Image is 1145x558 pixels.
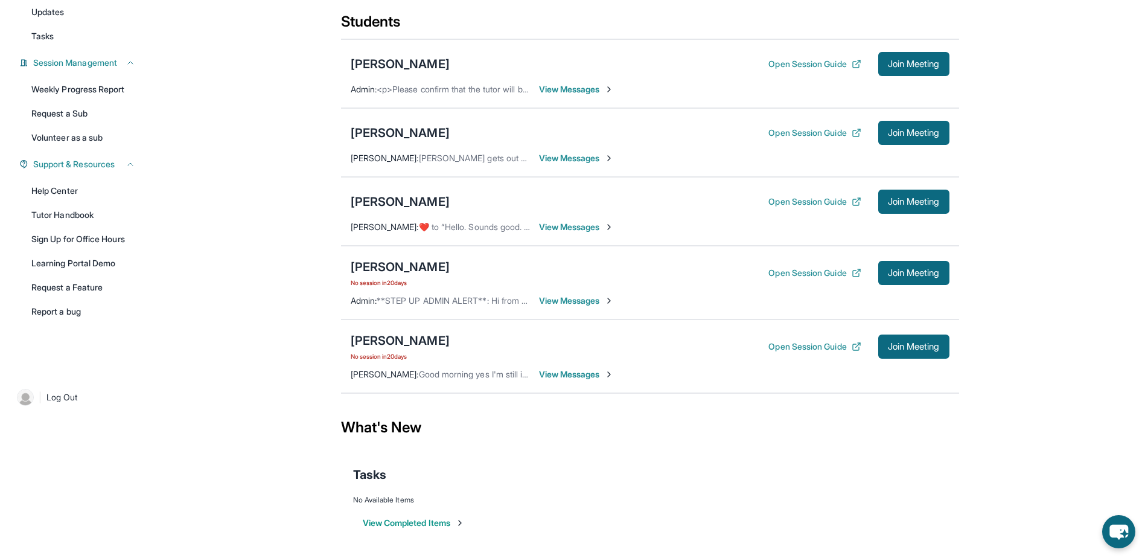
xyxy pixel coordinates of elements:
[604,85,614,94] img: Chevron-Right
[351,56,450,72] div: [PERSON_NAME]
[768,127,861,139] button: Open Session Guide
[353,466,386,483] span: Tasks
[24,228,142,250] a: Sign Up for Office Hours
[24,277,142,298] a: Request a Feature
[351,351,450,361] span: No session in 20 days
[24,103,142,124] a: Request a Sub
[539,221,614,233] span: View Messages
[888,269,940,277] span: Join Meeting
[341,12,959,39] div: Students
[878,121,949,145] button: Join Meeting
[24,127,142,149] a: Volunteer as a sub
[419,222,700,232] span: ​❤️​ to “ Hello. Sounds good. We can also join around 3:40 pm. Thank you! ”
[377,295,1060,306] span: **STEP UP ADMIN ALERT**: Hi from Step Up! Have you been able to find a good time for a first tuto...
[1102,515,1135,548] button: chat-button
[351,332,450,349] div: [PERSON_NAME]
[604,153,614,163] img: Chevron-Right
[604,222,614,232] img: Chevron-Right
[46,391,78,403] span: Log Out
[24,301,142,322] a: Report a bug
[604,370,614,379] img: Chevron-Right
[39,390,42,405] span: |
[878,261,949,285] button: Join Meeting
[377,84,812,94] span: <p>Please confirm that the tutor will be able to attend your first assigned meeting time before j...
[539,368,614,380] span: View Messages
[351,258,450,275] div: [PERSON_NAME]
[888,198,940,205] span: Join Meeting
[24,204,142,226] a: Tutor Handbook
[363,517,465,529] button: View Completed Items
[351,222,419,232] span: [PERSON_NAME] :
[878,335,949,359] button: Join Meeting
[28,57,135,69] button: Session Management
[604,296,614,306] img: Chevron-Right
[24,1,142,23] a: Updates
[351,193,450,210] div: [PERSON_NAME]
[28,158,135,170] button: Support & Resources
[539,83,614,95] span: View Messages
[768,267,861,279] button: Open Session Guide
[353,495,947,505] div: No Available Items
[351,295,377,306] span: Admin :
[24,180,142,202] a: Help Center
[878,190,949,214] button: Join Meeting
[351,84,377,94] span: Admin :
[351,124,450,141] div: [PERSON_NAME]
[768,341,861,353] button: Open Session Guide
[539,295,614,307] span: View Messages
[351,153,419,163] span: [PERSON_NAME] :
[419,369,560,379] span: Good morning yes I'm still interested
[888,343,940,350] span: Join Meeting
[33,158,115,170] span: Support & Resources
[768,58,861,70] button: Open Session Guide
[31,6,65,18] span: Updates
[24,25,142,47] a: Tasks
[351,278,450,287] span: No session in 20 days
[768,196,861,208] button: Open Session Guide
[12,384,142,411] a: |Log Out
[24,79,142,100] a: Weekly Progress Report
[888,60,940,68] span: Join Meeting
[419,153,620,163] span: [PERSON_NAME] gets out home at 4pm from school
[878,52,949,76] button: Join Meeting
[888,129,940,136] span: Join Meeting
[33,57,117,69] span: Session Management
[31,30,54,42] span: Tasks
[17,389,34,406] img: user-img
[24,252,142,274] a: Learning Portal Demo
[341,401,959,454] div: What's New
[539,152,614,164] span: View Messages
[351,369,419,379] span: [PERSON_NAME] :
